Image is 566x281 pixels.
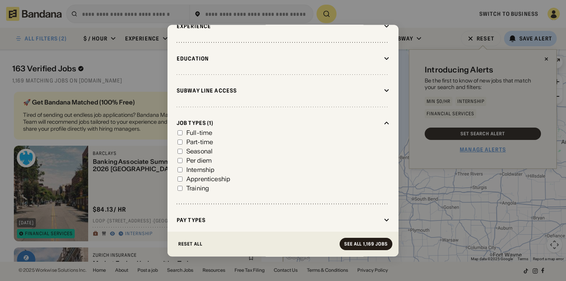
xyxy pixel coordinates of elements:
[177,87,381,94] div: Subway Line Access
[177,217,381,224] div: Pay Types
[177,120,381,127] div: Job Types (1)
[344,242,388,246] div: See all 1,169 jobs
[186,130,212,136] div: Full-time
[177,23,381,30] div: Experience
[186,158,212,164] div: Per diem
[177,55,381,62] div: Education
[186,139,213,145] div: Part-time
[186,176,230,182] div: Apprenticeship
[186,167,215,173] div: Internship
[178,242,203,246] div: Reset All
[186,148,213,155] div: Seasonal
[186,185,209,192] div: Training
